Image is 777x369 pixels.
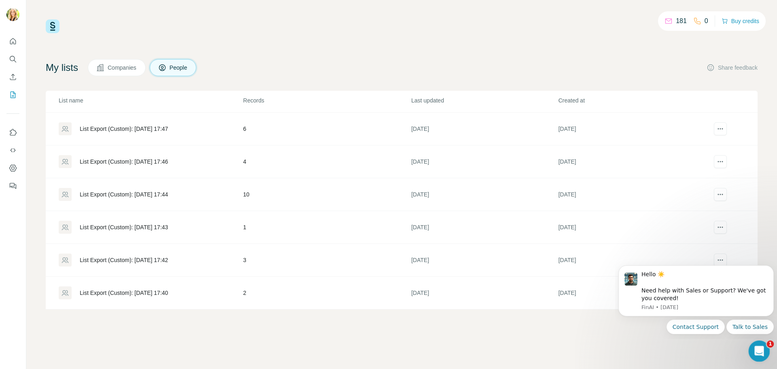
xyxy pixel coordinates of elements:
[6,179,19,193] button: Feedback
[558,96,705,105] p: Created at
[722,15,759,27] button: Buy credits
[80,158,168,166] div: List Export (Custom): [DATE] 17:46
[411,145,558,178] td: [DATE]
[59,96,242,105] p: List name
[767,341,774,348] span: 1
[243,145,411,178] td: 4
[6,143,19,158] button: Use Surfe API
[714,221,727,234] button: actions
[243,211,411,244] td: 1
[411,309,558,342] td: [DATE]
[6,125,19,140] button: Use Surfe on LinkedIn
[676,16,687,26] p: 181
[558,145,705,178] td: [DATE]
[558,309,705,342] td: [DATE]
[46,19,59,33] img: Surfe Logo
[80,190,168,198] div: List Export (Custom): [DATE] 17:44
[411,244,558,277] td: [DATE]
[6,161,19,175] button: Dashboard
[6,52,19,66] button: Search
[243,113,411,145] td: 6
[558,277,705,309] td: [DATE]
[411,178,558,211] td: [DATE]
[411,277,558,309] td: [DATE]
[707,64,758,72] button: Share feedback
[714,254,727,267] button: actions
[80,289,168,297] div: List Export (Custom): [DATE] 17:40
[714,155,727,168] button: actions
[558,178,705,211] td: [DATE]
[615,258,777,339] iframe: Intercom notifications message
[80,223,168,231] div: List Export (Custom): [DATE] 17:43
[80,256,168,264] div: List Export (Custom): [DATE] 17:42
[243,244,411,277] td: 3
[243,309,411,342] td: 24
[411,96,557,105] p: Last updated
[243,178,411,211] td: 10
[6,70,19,84] button: Enrich CSV
[243,96,410,105] p: Records
[558,113,705,145] td: [DATE]
[714,188,727,201] button: actions
[558,211,705,244] td: [DATE]
[705,16,708,26] p: 0
[170,64,188,72] span: People
[108,64,137,72] span: Companies
[558,244,705,277] td: [DATE]
[714,122,727,135] button: actions
[6,8,19,21] img: Avatar
[6,87,19,102] button: My lists
[6,34,19,49] button: Quick start
[243,277,411,309] td: 2
[411,113,558,145] td: [DATE]
[46,61,78,74] h4: My lists
[749,341,770,362] iframe: Intercom live chat
[411,211,558,244] td: [DATE]
[80,125,168,133] div: List Export (Custom): [DATE] 17:47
